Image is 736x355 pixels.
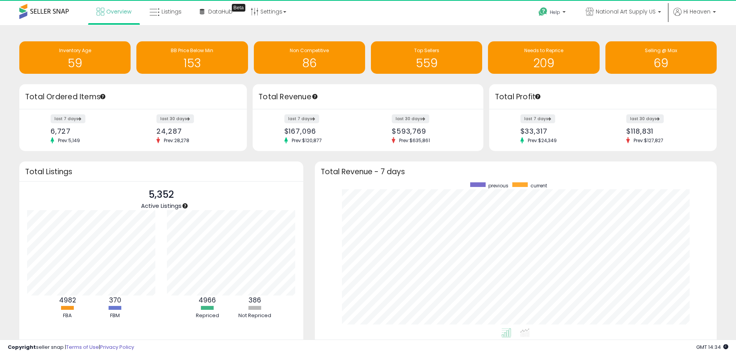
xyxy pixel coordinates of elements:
[8,343,36,351] strong: Copyright
[100,343,134,351] a: Privacy Policy
[44,312,91,319] div: FBA
[534,93,541,100] div: Tooltip anchor
[284,127,362,135] div: $167,096
[136,41,248,74] a: BB Price Below Min 153
[258,92,478,102] h3: Total Revenue
[524,137,561,144] span: Prev: $24,349
[520,127,597,135] div: $33,317
[106,8,131,15] span: Overview
[109,296,121,305] b: 370
[492,57,595,70] h1: 209
[488,41,599,74] a: Needs to Reprice 209
[538,7,548,17] i: Get Help
[488,182,508,189] span: previous
[532,1,573,25] a: Help
[161,8,182,15] span: Listings
[8,344,134,351] div: seller snap | |
[156,114,194,123] label: last 30 days
[524,47,563,54] span: Needs to Reprice
[25,92,241,102] h3: Total Ordered Items
[66,343,99,351] a: Terms of Use
[288,137,326,144] span: Prev: $120,877
[184,312,231,319] div: Repriced
[59,296,76,305] b: 4982
[626,114,664,123] label: last 30 days
[530,182,547,189] span: current
[199,296,216,305] b: 4966
[626,127,703,135] div: $118,831
[392,127,470,135] div: $593,769
[550,9,560,15] span: Help
[25,169,297,175] h3: Total Listings
[208,8,233,15] span: DataHub
[683,8,711,15] span: Hi Heaven
[160,137,193,144] span: Prev: 28,278
[59,47,91,54] span: Inventory Age
[156,127,233,135] div: 24,287
[630,137,667,144] span: Prev: $127,827
[51,127,127,135] div: 6,727
[311,93,318,100] div: Tooltip anchor
[392,114,429,123] label: last 30 days
[54,137,84,144] span: Prev: 5,149
[290,47,329,54] span: Non Competitive
[520,114,555,123] label: last 7 days
[645,47,677,54] span: Selling @ Max
[395,137,434,144] span: Prev: $635,861
[254,41,365,74] a: Non Competitive 86
[596,8,656,15] span: National Art Supply US
[23,57,127,70] h1: 59
[171,47,213,54] span: BB Price Below Min
[140,57,244,70] h1: 153
[51,114,85,123] label: last 7 days
[141,202,182,210] span: Active Listings
[696,343,728,351] span: 2025-10-8 14:34 GMT
[495,92,711,102] h3: Total Profit
[609,57,713,70] h1: 69
[248,296,261,305] b: 386
[673,8,716,25] a: Hi Heaven
[414,47,439,54] span: Top Sellers
[375,57,478,70] h1: 559
[284,114,319,123] label: last 7 days
[92,312,138,319] div: FBM
[232,312,278,319] div: Not Repriced
[99,93,106,100] div: Tooltip anchor
[371,41,482,74] a: Top Sellers 559
[258,57,361,70] h1: 86
[19,41,131,74] a: Inventory Age 59
[605,41,717,74] a: Selling @ Max 69
[141,187,182,202] p: 5,352
[232,4,245,12] div: Tooltip anchor
[182,202,189,209] div: Tooltip anchor
[321,169,711,175] h3: Total Revenue - 7 days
